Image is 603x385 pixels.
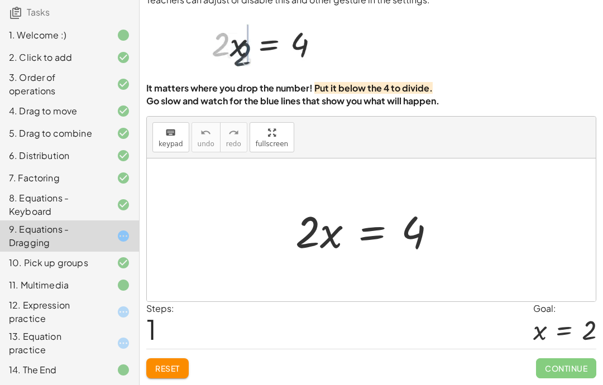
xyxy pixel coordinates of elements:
i: Task finished and correct. [117,104,130,118]
span: Reset [155,363,180,373]
i: Task finished and correct. [117,256,130,269]
i: Task finished. [117,278,130,292]
button: keyboardkeypad [152,122,189,152]
div: Goal: [533,302,596,315]
i: keyboard [165,126,176,139]
div: 5. Drag to combine [9,127,99,140]
i: Task started. [117,305,130,319]
button: Reset [146,358,189,378]
button: undoundo [192,122,221,152]
div: 8. Equations - Keyboard [9,191,99,218]
div: 4. Drag to move [9,104,99,118]
i: Task finished and correct. [117,127,130,140]
span: 1 [146,312,156,346]
strong: Go slow and watch for the blue lines that show you what will happen. [146,95,439,107]
span: redo [226,140,241,148]
div: 14. The End [9,363,99,377]
span: undo [198,140,214,148]
div: 13. Equation practice [9,330,99,357]
div: 7. Factoring [9,171,99,185]
i: Task started. [117,336,130,350]
div: 12. Expression practice [9,299,99,325]
strong: Put it below the 4 to divide. [314,82,433,94]
span: keypad [159,140,183,148]
i: Task started. [117,229,130,243]
strong: It matters where you drop the number! [146,82,313,94]
button: fullscreen [250,122,294,152]
div: 9. Equations - Dragging [9,223,99,249]
i: Task finished and correct. [117,78,130,91]
span: Tasks [27,6,50,18]
div: 11. Multimedia [9,278,99,292]
i: Task finished. [117,28,130,42]
div: 1. Welcome :) [9,28,99,42]
i: Task finished. [117,363,130,377]
i: undo [200,126,211,139]
div: 3. Order of operations [9,71,99,98]
i: Task finished and correct. [117,51,130,64]
label: Steps: [146,302,174,314]
span: fullscreen [256,140,288,148]
i: Task finished and correct. [117,198,130,211]
div: 2. Click to add [9,51,99,64]
div: 6. Distribution [9,149,99,162]
i: Task finished and correct. [117,171,130,185]
i: Task finished and correct. [117,149,130,162]
button: redoredo [220,122,247,152]
i: redo [228,126,239,139]
div: 10. Pick up groups [9,256,99,269]
img: f04a247ee762580a19906ee7ff734d5e81d48765f791dad02b27e08effb4d988.webp [200,7,327,79]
